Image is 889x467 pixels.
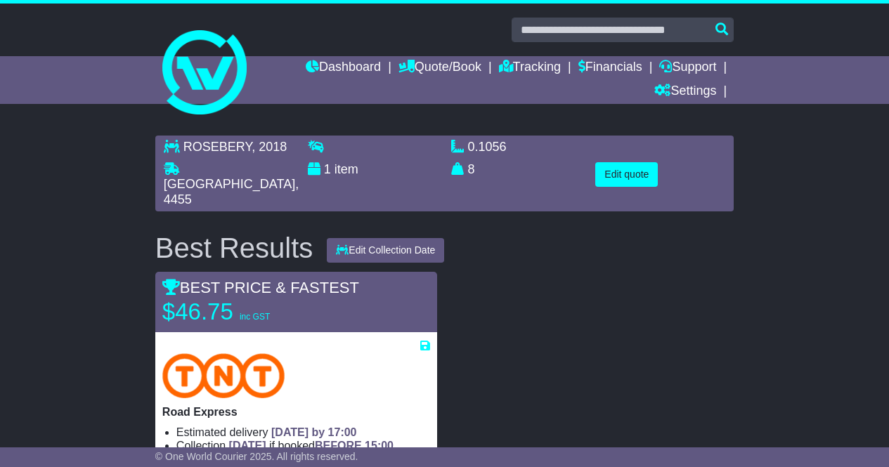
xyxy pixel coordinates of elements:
[162,298,338,326] p: $46.75
[271,426,357,438] span: [DATE] by 17:00
[306,56,381,80] a: Dashboard
[162,405,431,419] p: Road Express
[240,312,270,322] span: inc GST
[468,162,475,176] span: 8
[164,177,299,206] span: , 4455
[468,140,507,154] span: 0.1056
[324,162,331,176] span: 1
[183,140,252,154] span: ROSEBERY
[176,439,431,452] li: Collection
[659,56,716,80] a: Support
[398,56,481,80] a: Quote/Book
[176,426,431,439] li: Estimated delivery
[595,162,658,187] button: Edit quote
[365,440,394,452] span: 15:00
[164,177,295,191] span: [GEOGRAPHIC_DATA]
[499,56,561,80] a: Tracking
[162,279,359,296] span: BEST PRICE & FASTEST
[229,440,266,452] span: [DATE]
[162,353,285,398] img: TNT Domestic: Road Express
[155,451,358,462] span: © One World Courier 2025. All rights reserved.
[335,162,358,176] span: item
[252,140,287,154] span: , 2018
[229,440,394,452] span: if booked
[315,440,362,452] span: BEFORE
[654,80,716,104] a: Settings
[148,232,320,263] div: Best Results
[578,56,642,80] a: Financials
[327,238,444,263] button: Edit Collection Date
